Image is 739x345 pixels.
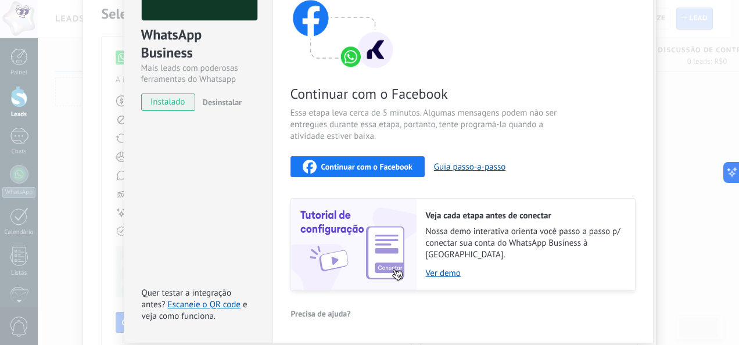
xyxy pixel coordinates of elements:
[203,97,242,107] span: Desinstalar
[290,107,567,142] span: Essa etapa leva cerca de 5 minutos. Algumas mensagens podem não ser entregues durante essa etapa,...
[434,161,505,172] button: Guia passo-a-passo
[141,63,256,85] div: Mais leads com poderosas ferramentas do Whatsapp
[291,310,351,318] span: Precisa de ajuda?
[142,94,195,111] span: instalado
[141,26,256,63] div: WhatsApp Business
[290,305,351,322] button: Precisa de ajuda?
[290,85,567,103] span: Continuar com o Facebook
[142,299,247,322] span: e veja como funciona.
[168,299,241,310] a: Escaneie o QR code
[198,94,242,111] button: Desinstalar
[321,163,412,171] span: Continuar com o Facebook
[290,156,425,177] button: Continuar com o Facebook
[426,268,623,279] a: Ver demo
[142,287,231,310] span: Quer testar a integração antes?
[426,226,623,261] span: Nossa demo interativa orienta você passo a passo p/ conectar sua conta do WhatsApp Business à [GE...
[426,210,623,221] h2: Veja cada etapa antes de conectar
